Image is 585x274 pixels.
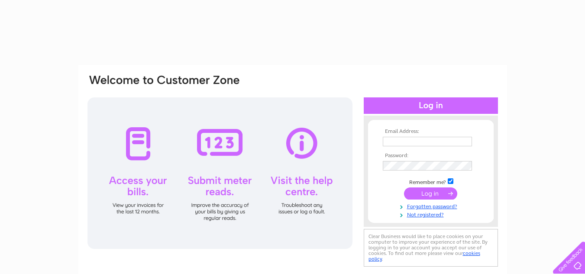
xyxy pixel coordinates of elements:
th: Email Address: [381,129,481,135]
a: Not registered? [383,210,481,218]
a: cookies policy [368,250,480,262]
a: Forgotten password? [383,202,481,210]
td: Remember me? [381,177,481,186]
div: Clear Business would like to place cookies on your computer to improve your experience of the sit... [364,229,498,267]
th: Password: [381,153,481,159]
input: Submit [404,187,457,200]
